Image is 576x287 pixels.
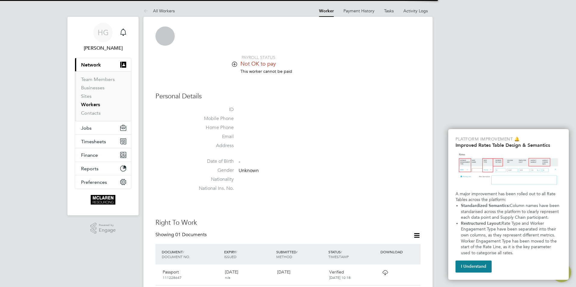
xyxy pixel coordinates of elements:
[225,275,230,280] span: n/a
[242,55,275,60] span: PAYROLL STATUS
[183,249,184,254] span: /
[75,23,131,52] a: Go to account details
[192,185,234,192] label: National Ins. No.
[455,150,562,189] img: Updated Rates Table Design & Semantics
[160,246,223,262] div: DOCUMENT
[163,275,182,280] span: 111228647
[81,102,100,107] a: Workers
[160,267,223,282] div: Passport
[328,254,349,259] span: TIMESTAMP
[192,167,234,174] label: Gender
[75,45,131,52] span: Harry Gelb
[91,195,115,205] img: mclaren-logo-retina.png
[81,125,92,131] span: Jobs
[455,142,562,148] h2: Improved Rates Table Design & Semantics
[379,246,421,257] div: DOWNLOAD
[276,254,292,259] span: METHOD
[192,106,234,113] label: ID
[327,246,379,262] div: STATUS
[99,228,116,233] span: Engage
[403,8,428,14] a: Activity Logs
[155,232,208,238] div: Showing
[67,17,139,215] nav: Main navigation
[192,176,234,183] label: Nationality
[455,261,492,273] button: I Understand
[239,168,259,174] span: Unknown
[192,116,234,122] label: Mobile Phone
[239,159,240,165] span: -
[81,85,105,91] a: Businesses
[329,269,344,275] span: Verified
[461,203,561,220] span: Column names have been standarised across the platform to clearly represent each data point and S...
[81,179,107,185] span: Preferences
[223,267,275,282] div: [DATE]
[81,62,101,68] span: Network
[223,246,275,262] div: EXPIRY
[236,249,237,254] span: /
[461,203,510,208] strong: Standardized Semantics:
[98,29,109,36] span: HG
[455,136,562,142] p: Platform Improvement 🔔
[224,254,236,259] span: ISSUED
[296,249,298,254] span: /
[240,60,276,67] span: Not OK to pay
[81,166,99,171] span: Reports
[162,254,190,259] span: DOCUMENT NO.
[461,221,502,226] strong: Restructured Layout:
[275,246,327,262] div: SUBMITTED
[81,152,98,158] span: Finance
[341,249,342,254] span: /
[192,134,234,140] label: Email
[455,191,562,203] p: A major improvement has been rolled out to all Rate Tables across the platform:
[81,93,92,99] a: Sites
[155,218,421,227] h3: Right To Work
[143,8,175,14] a: All Workers
[81,76,115,82] a: Team Members
[384,8,394,14] a: Tasks
[81,139,106,144] span: Timesheets
[192,158,234,165] label: Date of Birth
[240,69,292,74] span: This worker cannot be paid
[461,221,558,255] span: Rate Type and Worker Engagement Type have been separated into their own columns, as they represen...
[155,92,421,101] h3: Personal Details
[319,8,334,14] a: Worker
[343,8,374,14] a: Payment History
[99,223,116,228] span: Powered by
[175,232,207,238] span: 01 Documents
[192,125,234,131] label: Home Phone
[75,195,131,205] a: Go to home page
[275,267,327,277] div: [DATE]
[448,129,569,280] div: Improved Rate Table Semantics
[329,275,351,280] span: [DATE] 10:18
[192,143,234,149] label: Address
[81,110,101,116] a: Contacts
